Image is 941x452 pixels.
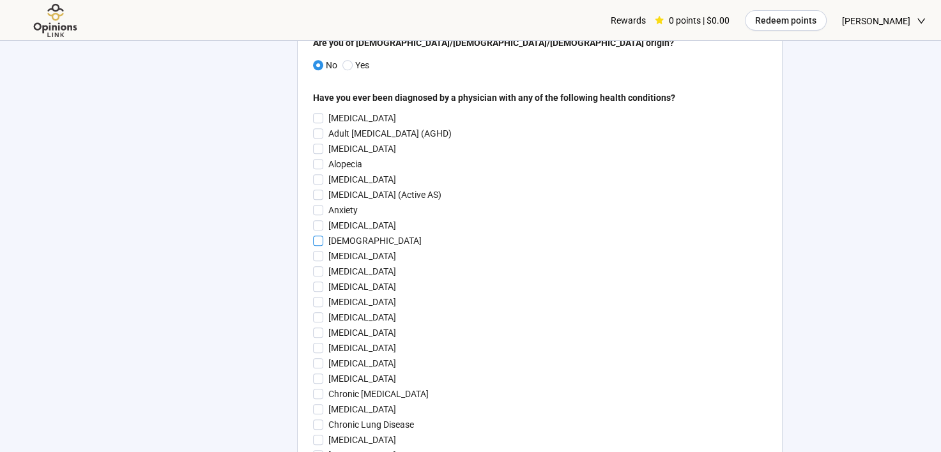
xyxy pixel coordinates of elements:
[313,36,674,50] div: Are you of [DEMOGRAPHIC_DATA]/[DEMOGRAPHIC_DATA]/[DEMOGRAPHIC_DATA] origin?
[328,418,414,432] p: Chronic Lung Disease
[328,433,396,447] p: [MEDICAL_DATA]
[328,126,452,140] p: Adult [MEDICAL_DATA] (AGHD)
[745,10,827,31] button: Redeem points
[328,234,422,248] p: [DEMOGRAPHIC_DATA]
[328,280,396,294] p: [MEDICAL_DATA]
[328,264,396,278] p: [MEDICAL_DATA]
[328,111,396,125] p: [MEDICAL_DATA]
[328,372,396,386] p: [MEDICAL_DATA]
[326,58,337,72] p: No
[328,310,396,324] p: [MEDICAL_DATA]
[355,58,369,72] p: Yes
[328,402,396,416] p: [MEDICAL_DATA]
[755,13,816,27] span: Redeem points
[313,91,675,105] div: Have you ever been diagnosed by a physician with any of the following health conditions?
[328,157,362,171] p: Alopecia
[328,203,358,217] p: Anxiety
[328,295,396,309] p: [MEDICAL_DATA]
[842,1,910,41] span: [PERSON_NAME]
[328,188,441,202] p: [MEDICAL_DATA] (Active AS)
[328,356,396,370] p: [MEDICAL_DATA]
[328,341,396,355] p: [MEDICAL_DATA]
[328,249,396,263] p: [MEDICAL_DATA]
[328,172,396,186] p: [MEDICAL_DATA]
[328,218,396,232] p: [MEDICAL_DATA]
[655,16,664,25] span: star
[328,142,396,156] p: [MEDICAL_DATA]
[328,326,396,340] p: [MEDICAL_DATA]
[917,17,926,26] span: down
[328,387,429,401] p: Chronic [MEDICAL_DATA]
